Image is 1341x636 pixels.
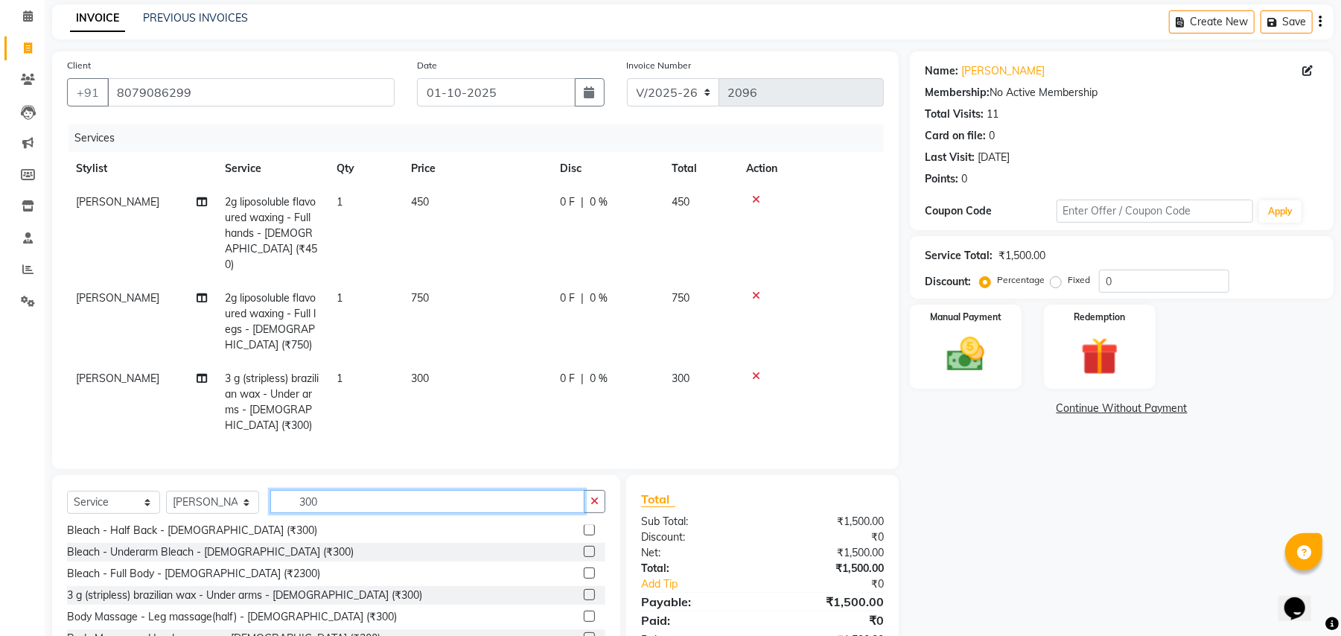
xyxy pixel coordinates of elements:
span: 750 [411,291,429,305]
span: 0 % [590,290,608,306]
span: 450 [672,195,689,209]
th: Action [737,152,884,185]
label: Redemption [1074,311,1125,324]
div: ₹1,500.00 [762,561,895,576]
a: PREVIOUS INVOICES [143,11,248,25]
a: INVOICE [70,5,125,32]
div: Membership: [925,85,990,101]
a: Add Tip [630,576,785,592]
div: Points: [925,171,958,187]
div: 3 g (stripless) brazilian wax - Under arms - [DEMOGRAPHIC_DATA] (₹300) [67,588,422,603]
div: Discount: [630,530,762,545]
div: Total: [630,561,762,576]
span: 0 F [560,194,575,210]
span: 750 [672,291,689,305]
span: | [581,371,584,387]
div: Net: [630,545,762,561]
span: [PERSON_NAME] [76,372,159,385]
th: Price [402,152,551,185]
div: 11 [987,106,998,122]
th: Qty [328,152,402,185]
div: Card on file: [925,128,986,144]
span: [PERSON_NAME] [76,291,159,305]
div: Sub Total: [630,514,762,530]
div: ₹1,500.00 [998,248,1045,264]
div: [DATE] [978,150,1010,165]
span: 0 F [560,290,575,306]
div: ₹1,500.00 [762,593,895,611]
span: 300 [411,372,429,385]
div: 0 [961,171,967,187]
label: Invoice Number [627,59,692,72]
span: 2g liposoluble flavoured waxing - Full legs - [DEMOGRAPHIC_DATA] (₹750) [225,291,316,352]
label: Client [67,59,91,72]
th: Stylist [67,152,216,185]
div: ₹1,500.00 [762,545,895,561]
div: No Active Membership [925,85,1319,101]
input: Enter Offer / Coupon Code [1057,200,1253,223]
div: Last Visit: [925,150,975,165]
span: 0 % [590,194,608,210]
div: Name: [925,63,958,79]
input: Search by Name/Mobile/Email/Code [107,78,395,106]
div: ₹0 [785,576,895,592]
button: Save [1261,10,1313,34]
span: 450 [411,195,429,209]
div: Bleach - Underarm Bleach - [DEMOGRAPHIC_DATA] (₹300) [67,544,354,560]
div: Body Massage - Leg massage(half) - [DEMOGRAPHIC_DATA] (₹300) [67,609,397,625]
input: Search or Scan [270,490,585,513]
span: 2g liposoluble flavoured waxing - Full hands - [DEMOGRAPHIC_DATA] (₹450) [225,195,317,271]
div: 0 [989,128,995,144]
span: 0 F [560,371,575,387]
span: [PERSON_NAME] [76,195,159,209]
div: Coupon Code [925,203,1056,219]
div: Discount: [925,274,971,290]
div: Paid: [630,611,762,629]
label: Date [417,59,437,72]
span: | [581,290,584,306]
span: 0 % [590,371,608,387]
div: Payable: [630,593,762,611]
div: Bleach - Full Body - [DEMOGRAPHIC_DATA] (₹2300) [67,566,320,582]
div: Service Total: [925,248,993,264]
span: 1 [337,195,343,209]
div: Bleach - Half Back - [DEMOGRAPHIC_DATA] (₹300) [67,523,317,538]
span: | [581,194,584,210]
div: ₹1,500.00 [762,514,895,530]
button: Apply [1259,200,1302,223]
label: Percentage [997,273,1045,287]
div: ₹0 [762,530,895,545]
th: Service [216,152,328,185]
img: _gift.svg [1069,333,1130,380]
a: Continue Without Payment [913,401,1331,416]
span: 1 [337,372,343,385]
span: 300 [672,372,689,385]
div: Total Visits: [925,106,984,122]
div: Services [69,124,895,152]
th: Disc [551,152,663,185]
label: Fixed [1068,273,1090,287]
button: Create New [1169,10,1255,34]
span: Total [641,492,675,507]
a: [PERSON_NAME] [961,63,1045,79]
span: 3 g (stripless) brazilian wax - Under arms - [DEMOGRAPHIC_DATA] (₹300) [225,372,319,432]
img: _cash.svg [935,333,996,376]
button: +91 [67,78,109,106]
span: 1 [337,291,343,305]
th: Total [663,152,737,185]
div: ₹0 [762,611,895,629]
label: Manual Payment [930,311,1001,324]
iframe: chat widget [1278,576,1326,621]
